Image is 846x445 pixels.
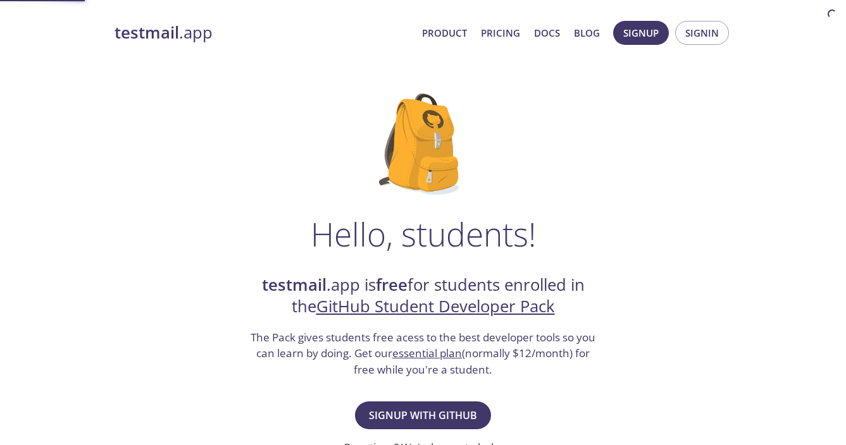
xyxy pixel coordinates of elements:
button: Signup [613,21,669,45]
button: Signup with GitHub [355,401,491,429]
h3: The Pack gives students free acess to the best developer tools so you can learn by doing. Get our... [249,329,597,378]
a: testmail.app [115,22,412,44]
strong: testmail [262,274,327,296]
a: essential plan [392,346,462,360]
span: Signin [685,25,719,41]
a: Pricing [481,25,520,41]
button: Signin [675,21,729,45]
a: Product [422,25,467,41]
strong: testmail [115,21,179,44]
h2: .app is for students enrolled in the [249,274,597,318]
a: Blog [574,25,600,41]
span: Signup [623,25,659,41]
strong: free [376,274,407,296]
img: github-student-backpack.png [379,94,467,195]
span: Signup with GitHub [369,406,477,424]
h1: Hello, students! [311,215,536,253]
a: GitHub Student Developer Pack [316,295,555,317]
a: Docs [534,25,560,41]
